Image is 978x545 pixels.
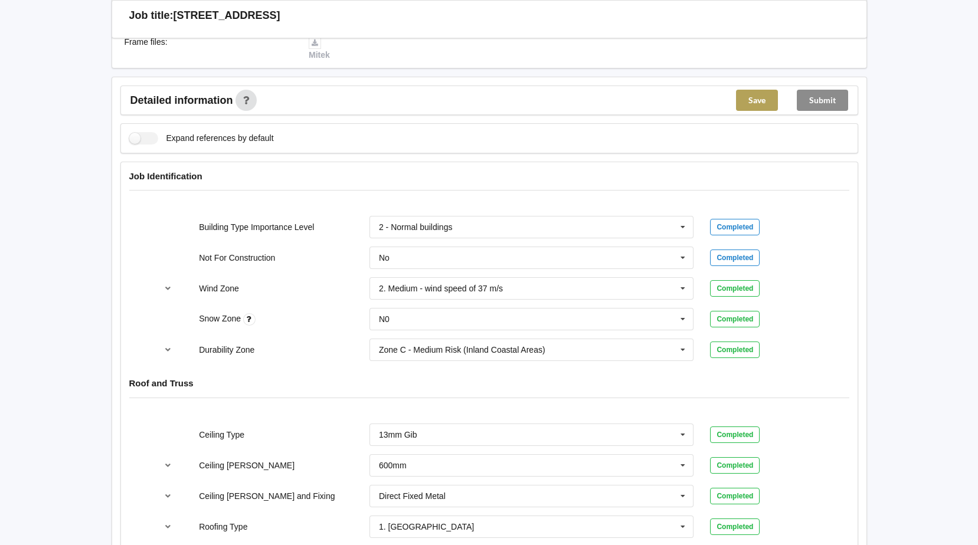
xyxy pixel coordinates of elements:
div: 2. Medium - wind speed of 37 m/s [379,284,503,293]
button: reference-toggle [156,516,179,537]
h3: Job title: [129,9,174,22]
div: N0 [379,315,390,323]
div: Completed [710,488,760,504]
div: No [379,254,390,262]
div: Frame files : [116,36,301,61]
div: Direct Fixed Metal [379,492,446,500]
button: reference-toggle [156,339,179,360]
label: Roofing Type [199,522,247,531]
label: Expand references by default [129,132,274,145]
label: Ceiling [PERSON_NAME] and Fixing [199,491,335,501]
h3: [STREET_ADDRESS] [174,9,280,22]
a: Mitek [309,37,330,60]
label: Durability Zone [199,345,254,354]
div: Completed [710,342,760,358]
button: Save [736,90,778,111]
div: Completed [710,280,760,297]
div: 13mm Gib [379,431,417,439]
label: Not For Construction [199,253,275,262]
h4: Roof and Truss [129,377,849,389]
label: Wind Zone [199,284,239,293]
h4: Job Identification [129,170,849,182]
label: Snow Zone [199,314,243,323]
div: 2 - Normal buildings [379,223,453,231]
div: Completed [710,518,760,535]
div: Completed [710,311,760,327]
label: Ceiling [PERSON_NAME] [199,461,295,470]
div: Completed [710,457,760,474]
button: reference-toggle [156,455,179,476]
div: Zone C - Medium Risk (Inland Coastal Areas) [379,346,545,354]
div: Completed [710,426,760,443]
div: Completed [710,219,760,235]
div: Completed [710,249,760,266]
div: 600mm [379,461,407,470]
button: reference-toggle [156,485,179,507]
span: Detailed information [130,95,233,106]
label: Building Type Importance Level [199,222,314,232]
div: 1. [GEOGRAPHIC_DATA] [379,523,474,531]
button: reference-toggle [156,278,179,299]
label: Ceiling Type [199,430,244,439]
